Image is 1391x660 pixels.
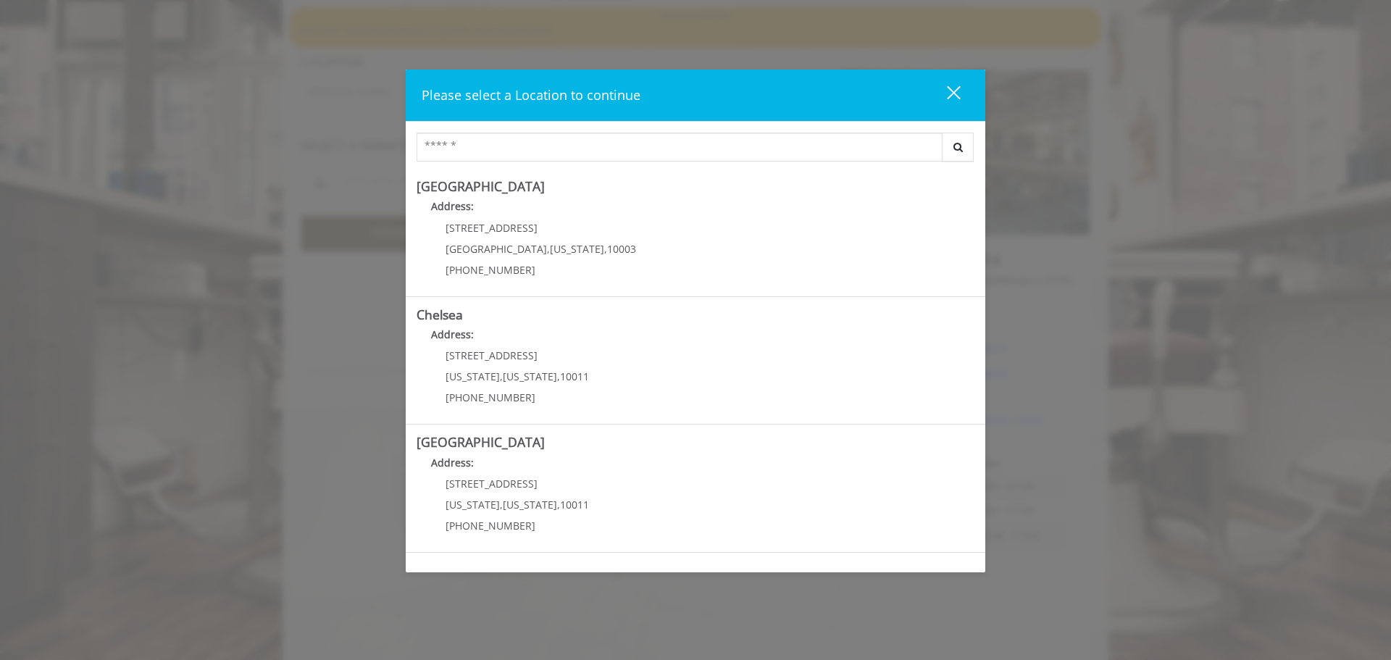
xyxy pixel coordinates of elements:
b: Address: [431,199,474,213]
span: [US_STATE] [503,498,557,511]
span: 10011 [560,369,589,383]
b: Address: [431,327,474,341]
span: [US_STATE] [446,369,500,383]
span: , [604,242,607,256]
div: Center Select [417,133,974,169]
b: Flatiron [417,561,461,579]
b: [GEOGRAPHIC_DATA] [417,177,545,195]
span: [STREET_ADDRESS] [446,348,538,362]
span: [PHONE_NUMBER] [446,519,535,532]
span: [STREET_ADDRESS] [446,477,538,490]
span: , [500,369,503,383]
span: , [500,498,503,511]
span: 10011 [560,498,589,511]
span: 10003 [607,242,636,256]
i: Search button [950,142,966,152]
span: [GEOGRAPHIC_DATA] [446,242,547,256]
span: , [557,369,560,383]
div: close dialog [930,85,959,106]
span: Please select a Location to continue [422,86,640,104]
span: [US_STATE] [446,498,500,511]
span: [US_STATE] [503,369,557,383]
b: [GEOGRAPHIC_DATA] [417,433,545,451]
button: close dialog [920,80,969,110]
input: Search Center [417,133,943,162]
span: [PHONE_NUMBER] [446,263,535,277]
span: , [547,242,550,256]
b: Address: [431,456,474,469]
span: , [557,498,560,511]
span: [PHONE_NUMBER] [446,390,535,404]
span: [US_STATE] [550,242,604,256]
span: [STREET_ADDRESS] [446,221,538,235]
b: Chelsea [417,306,463,323]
